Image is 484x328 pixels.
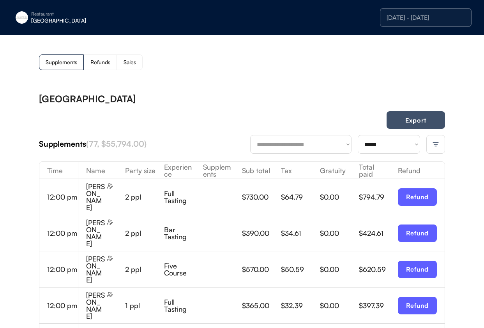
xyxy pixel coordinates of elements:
[432,141,439,148] img: filter-lines.svg
[273,167,312,174] div: Tax
[359,266,390,273] div: $620.59
[359,302,390,309] div: $397.39
[107,183,113,189] img: users-edit.svg
[86,139,147,149] font: (77, $55,794.00)
[107,219,113,225] img: users-edit.svg
[398,297,437,314] button: Refund
[351,163,390,177] div: Total paid
[107,291,113,298] img: users-edit.svg
[242,302,273,309] div: $365.00
[398,188,437,206] button: Refund
[39,167,78,174] div: Time
[90,60,110,65] div: Refunds
[47,193,78,200] div: 12:00 pm
[125,266,156,273] div: 2 ppl
[86,183,105,211] div: [PERSON_NAME]
[242,266,273,273] div: $570.00
[107,255,113,261] img: users-edit.svg
[359,193,390,200] div: $794.79
[281,230,312,237] div: $34.61
[86,255,105,283] div: [PERSON_NAME]
[387,14,465,21] div: [DATE] - [DATE]
[312,167,351,174] div: Gratuity
[281,266,312,273] div: $50.59
[46,60,77,65] div: Supplements
[398,225,437,242] button: Refund
[86,291,105,319] div: [PERSON_NAME]
[164,226,195,240] div: Bar Tasting
[156,163,195,177] div: Experience
[320,302,351,309] div: $0.00
[47,302,78,309] div: 12:00 pm
[164,298,195,312] div: Full Tasting
[398,261,437,278] button: Refund
[124,60,136,65] div: Sales
[31,18,129,23] div: [GEOGRAPHIC_DATA]
[281,193,312,200] div: $64.79
[164,262,195,276] div: Five Course
[390,167,445,174] div: Refund
[86,219,105,247] div: [PERSON_NAME]
[78,167,117,174] div: Name
[125,302,156,309] div: 1 ppl
[242,230,273,237] div: $390.00
[47,230,78,237] div: 12:00 pm
[16,11,28,24] img: eleven-madison-park-new-york-ny-logo-1.jpg
[117,167,156,174] div: Party size
[47,266,78,273] div: 12:00 pm
[164,190,195,204] div: Full Tasting
[39,139,250,149] div: Supplements
[320,266,351,273] div: $0.00
[242,193,273,200] div: $730.00
[387,111,445,129] button: Export
[195,163,234,177] div: Supplements
[320,230,351,237] div: $0.00
[125,230,156,237] div: 2 ppl
[234,167,273,174] div: Sub total
[320,193,351,200] div: $0.00
[281,302,312,309] div: $32.39
[125,193,156,200] div: 2 ppl
[39,94,136,103] div: [GEOGRAPHIC_DATA]
[359,230,390,237] div: $424.61
[31,12,129,16] div: Restaurant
